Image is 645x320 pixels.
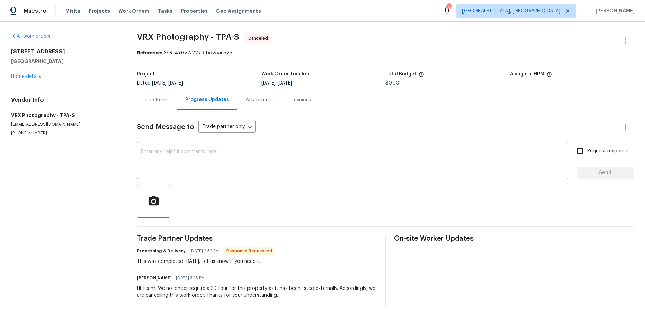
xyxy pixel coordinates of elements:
[462,8,560,15] span: [GEOGRAPHIC_DATA], [GEOGRAPHIC_DATA]
[385,72,417,77] h5: Total Budget
[158,9,172,14] span: Tasks
[248,35,271,42] span: Canceled
[292,97,311,104] div: Invoices
[137,72,155,77] h5: Project
[261,72,311,77] h5: Work Order Timeline
[152,81,167,86] span: [DATE]
[278,81,292,86] span: [DATE]
[137,235,377,242] span: Trade Partner Updates
[137,81,183,86] span: Listed
[385,81,399,86] span: $0.00
[216,8,261,15] span: Geo Assignments
[11,122,120,127] p: [EMAIL_ADDRESS][DOMAIN_NAME]
[137,33,239,41] span: VRX Photography - TPA-S
[137,285,377,299] div: Hi Team, We no longer require a 3D tour for this property as it has been listed externally. Accor...
[11,112,120,119] h5: VRX Photography - TPA-S
[137,258,275,265] div: This was completed [DATE]. Let us know if you need it.
[419,72,424,81] span: The total cost of line items that have been proposed by Opendoor. This sum includes line items th...
[24,8,46,15] span: Maestro
[168,81,183,86] span: [DATE]
[510,72,544,77] h5: Assigned HPM
[137,124,194,131] span: Send Message to
[11,34,50,39] a: All work orders
[11,58,120,65] h5: [GEOGRAPHIC_DATA]
[137,248,186,255] h6: Processing & Delivery
[510,81,634,86] div: -
[11,74,41,79] a: Home details
[446,4,451,11] div: 6
[246,97,276,104] div: Attachments
[190,248,219,255] span: [DATE] 2:32 PM
[176,275,205,282] span: [DATE] 3:16 PM
[137,51,162,55] b: Reference:
[394,235,634,242] span: On-site Worker Updates
[137,275,172,282] h6: [PERSON_NAME]
[587,148,628,155] span: Request response
[152,81,183,86] span: -
[11,97,120,104] h4: Vendor Info
[137,50,634,56] div: 39RJ4Y6VW2279-bd25ae525
[88,8,110,15] span: Projects
[11,130,120,136] p: [PHONE_NUMBER]
[224,248,275,255] span: Response Requested
[11,48,120,55] h2: [STREET_ADDRESS]
[66,8,80,15] span: Visits
[261,81,292,86] span: -
[185,96,229,103] div: Progress Updates
[181,8,208,15] span: Properties
[198,122,256,133] div: Trade partner only
[593,8,635,15] span: [PERSON_NAME]
[145,97,169,104] div: Line Items
[546,72,552,81] span: The hpm assigned to this work order.
[261,81,276,86] span: [DATE]
[118,8,150,15] span: Work Orders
